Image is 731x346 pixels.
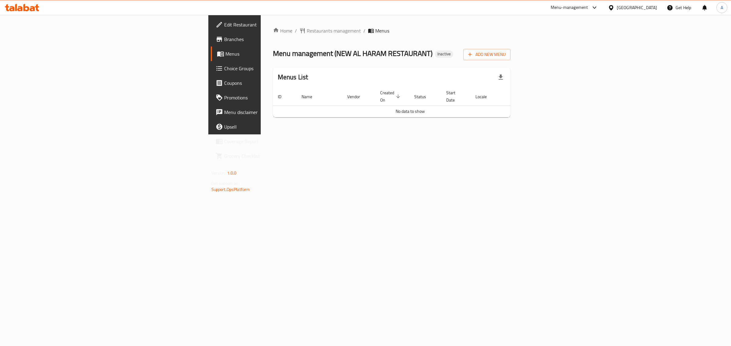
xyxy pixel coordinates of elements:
span: Inactive [435,51,453,57]
span: No data to show [396,107,425,115]
div: Export file [493,70,508,85]
button: Add New Menu [463,49,510,60]
table: enhanced table [273,87,548,117]
span: Status [414,93,434,100]
div: Inactive [435,50,453,58]
a: Choice Groups [211,61,330,76]
div: [GEOGRAPHIC_DATA] [617,4,657,11]
nav: breadcrumb [273,27,511,34]
span: Get support on: [211,179,239,187]
span: Promotions [224,94,326,101]
a: Coupons [211,76,330,90]
span: Coverage Report [224,138,326,145]
th: Actions [502,87,548,106]
a: Grocery Checklist [211,149,330,163]
span: Coupons [224,79,326,87]
span: Menus [225,50,326,57]
span: Grocery Checklist [224,152,326,160]
a: Branches [211,32,330,47]
a: Menus [211,47,330,61]
span: Version: [211,169,226,177]
a: Coverage Report [211,134,330,149]
span: Upsell [224,123,326,130]
span: Branches [224,36,326,43]
span: ID [278,93,289,100]
span: Menu management ( NEW AL HARAM RESTAURANT ) [273,47,433,60]
span: 1.0.0 [227,169,237,177]
span: Locale [475,93,495,100]
li: / [363,27,365,34]
span: Start Date [446,89,463,104]
span: Restaurants management [307,27,361,34]
span: Add New Menu [468,51,506,58]
span: Created On [380,89,402,104]
span: Menus [375,27,389,34]
div: Menu-management [551,4,588,11]
span: Vendor [347,93,368,100]
span: Menu disclaimer [224,109,326,116]
span: A [721,4,723,11]
a: Promotions [211,90,330,105]
a: Support.OpsPlatform [211,185,250,193]
h2: Menus List [278,73,308,82]
a: Menu disclaimer [211,105,330,119]
span: Edit Restaurant [224,21,326,28]
a: Edit Restaurant [211,17,330,32]
span: Choice Groups [224,65,326,72]
a: Upsell [211,119,330,134]
span: Name [302,93,320,100]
